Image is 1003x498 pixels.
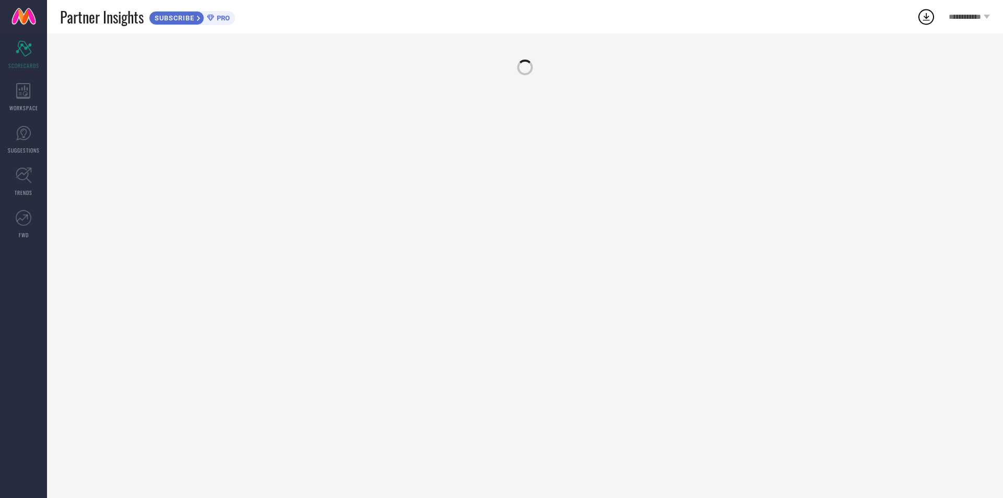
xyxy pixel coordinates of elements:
[214,14,230,22] span: PRO
[149,8,235,25] a: SUBSCRIBEPRO
[15,189,32,196] span: TRENDS
[149,14,197,22] span: SUBSCRIBE
[8,62,39,70] span: SCORECARDS
[9,104,38,112] span: WORKSPACE
[19,231,29,239] span: FWD
[8,146,40,154] span: SUGGESTIONS
[917,7,936,26] div: Open download list
[60,6,144,28] span: Partner Insights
